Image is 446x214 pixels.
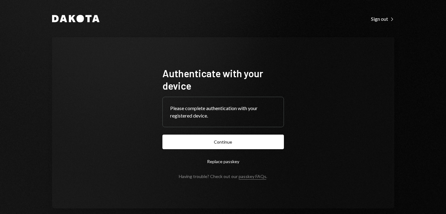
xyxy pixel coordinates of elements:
[162,135,284,149] button: Continue
[179,174,267,179] div: Having trouble? Check out our .
[162,67,284,92] h1: Authenticate with your device
[162,154,284,169] button: Replace passkey
[371,16,394,22] div: Sign out
[239,174,266,180] a: passkey FAQs
[371,15,394,22] a: Sign out
[170,105,276,119] div: Please complete authentication with your registered device.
